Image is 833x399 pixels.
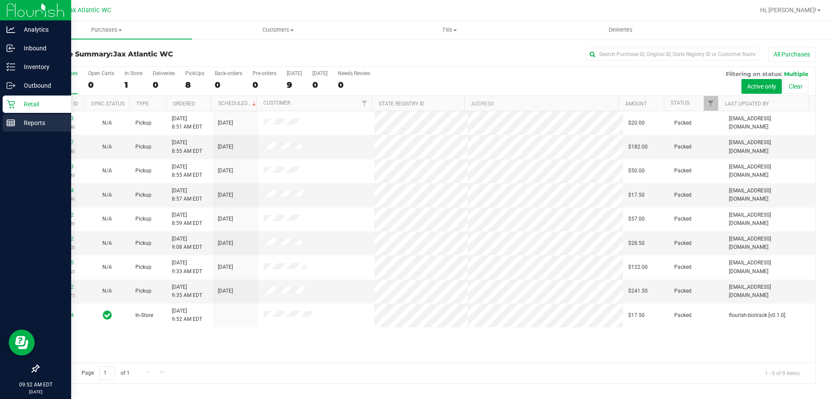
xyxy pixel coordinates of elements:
[674,311,692,320] span: Packed
[102,119,112,127] button: N/A
[102,192,112,198] span: Not Applicable
[172,115,202,131] span: [DATE] 8:51 AM EDT
[49,284,74,290] a: 11978252
[172,307,202,323] span: [DATE] 9:52 AM EDT
[760,7,817,13] span: Hi, [PERSON_NAME]!
[102,143,112,151] button: N/A
[102,287,112,295] button: N/A
[125,80,142,90] div: 1
[674,239,692,247] span: Packed
[153,70,175,76] div: Deliveries
[102,240,112,246] span: Not Applicable
[312,70,328,76] div: [DATE]
[218,143,233,151] span: [DATE]
[102,120,112,126] span: Not Applicable
[135,287,151,295] span: Pickup
[113,50,173,58] span: Jax Atlantic WC
[287,80,302,90] div: 9
[253,80,276,90] div: 0
[364,21,535,39] a: Tills
[628,239,645,247] span: $28.50
[88,80,114,90] div: 0
[674,167,692,175] span: Packed
[102,144,112,150] span: Not Applicable
[172,283,202,300] span: [DATE] 9:35 AM EDT
[4,389,67,395] p: [DATE]
[153,80,175,90] div: 0
[15,43,67,53] p: Inbound
[729,163,810,179] span: [EMAIL_ADDRESS][DOMAIN_NAME]
[135,311,153,320] span: In-Store
[215,80,242,90] div: 0
[15,118,67,128] p: Reports
[628,143,648,151] span: $182.00
[218,119,233,127] span: [DATE]
[7,81,15,90] inline-svg: Outbound
[49,188,74,194] a: 11978064
[172,163,202,179] span: [DATE] 8:55 AM EDT
[729,235,810,251] span: [EMAIL_ADDRESS][DOMAIN_NAME]
[729,115,810,131] span: [EMAIL_ADDRESS][DOMAIN_NAME]
[4,381,67,389] p: 09:52 AM EDT
[193,26,363,34] span: Customers
[338,70,370,76] div: Needs Review
[768,47,816,62] button: All Purchases
[674,143,692,151] span: Packed
[586,48,759,61] input: Search Purchase ID, Original ID, State Registry ID or Customer Name...
[729,211,810,228] span: [EMAIL_ADDRESS][DOMAIN_NAME]
[172,211,202,228] span: [DATE] 8:59 AM EDT
[49,164,74,170] a: 11977983
[628,263,648,271] span: $122.00
[9,330,35,356] iframe: Resource center
[49,115,74,122] a: 11977793
[185,70,204,76] div: PickUps
[49,260,74,266] a: 11978245
[15,24,67,35] p: Analytics
[172,259,202,275] span: [DATE] 9:33 AM EDT
[729,138,810,155] span: [EMAIL_ADDRESS][DOMAIN_NAME]
[91,101,125,107] a: Sync Status
[628,215,645,223] span: $57.00
[674,215,692,223] span: Packed
[628,287,648,295] span: $241.50
[38,50,297,58] h3: Purchase Summary:
[135,263,151,271] span: Pickup
[125,70,142,76] div: In Store
[21,21,192,39] a: Purchases
[729,259,810,275] span: [EMAIL_ADDRESS][DOMAIN_NAME]
[218,287,233,295] span: [DATE]
[674,191,692,199] span: Packed
[628,311,645,320] span: $17.50
[135,119,151,127] span: Pickup
[535,21,706,39] a: Deliveries
[364,26,535,34] span: Tills
[464,96,618,111] th: Address
[218,215,233,223] span: [DATE]
[99,366,115,380] input: 1
[7,25,15,34] inline-svg: Analytics
[102,168,112,174] span: Not Applicable
[784,70,808,77] span: Multiple
[135,191,151,199] span: Pickup
[729,187,810,203] span: [EMAIL_ADDRESS][DOMAIN_NAME]
[628,167,645,175] span: $50.00
[49,312,74,318] a: 11978444
[21,26,192,34] span: Purchases
[88,70,114,76] div: Open Carts
[671,100,689,106] a: Status
[49,236,74,242] a: 11978142
[15,80,67,91] p: Outbound
[192,21,364,39] a: Customers
[102,216,112,222] span: Not Applicable
[135,215,151,223] span: Pickup
[172,187,202,203] span: [DATE] 8:57 AM EDT
[741,79,782,94] button: Active only
[15,99,67,109] p: Retail
[597,26,644,34] span: Deliveries
[263,100,290,106] a: Customer
[215,70,242,76] div: Back-orders
[729,311,785,320] span: flourish-biotrack [v0.1.0]
[135,239,151,247] span: Pickup
[218,191,233,199] span: [DATE]
[338,80,370,90] div: 0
